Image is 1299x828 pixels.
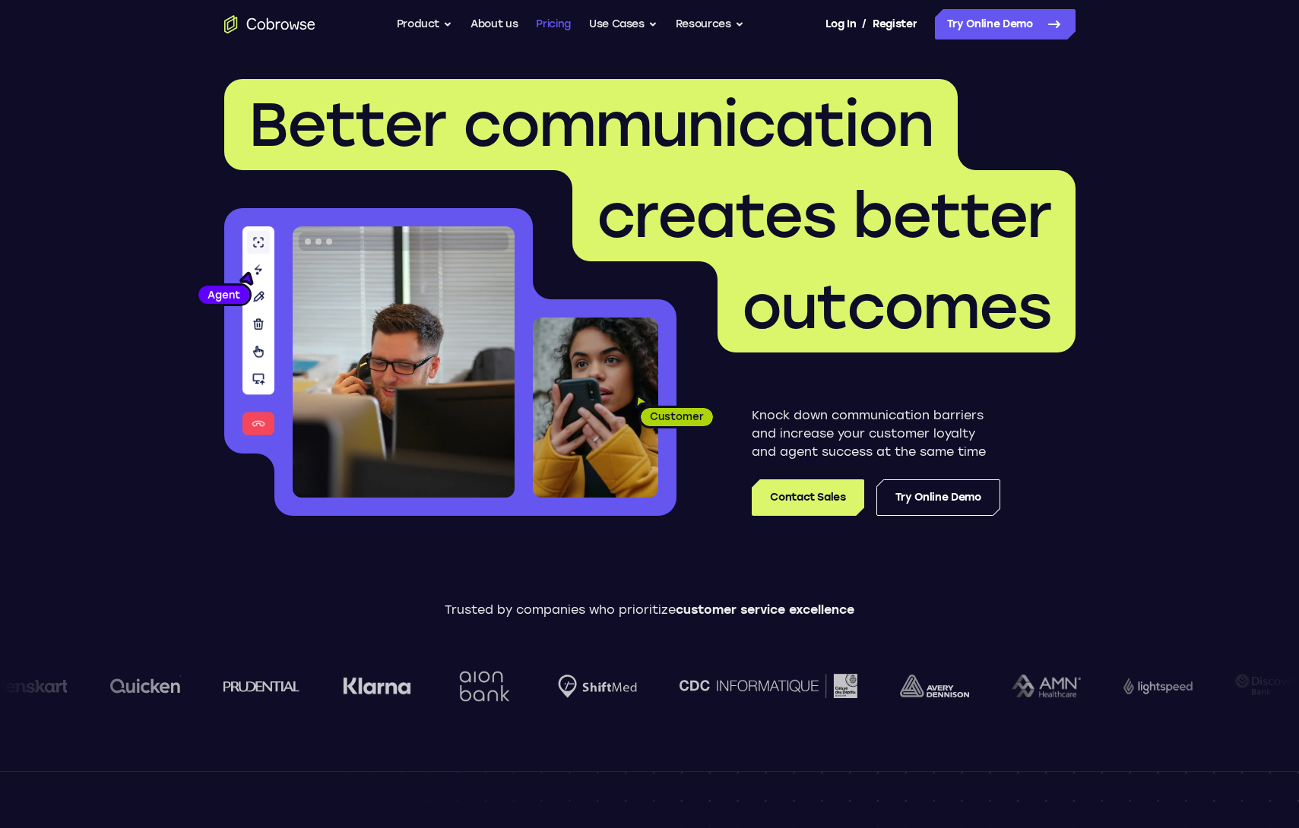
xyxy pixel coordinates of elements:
a: Log In [825,9,856,40]
p: Knock down communication barriers and increase your customer loyalty and agent success at the sam... [752,406,1000,461]
span: creates better [597,179,1051,252]
a: Go to the home page [224,15,315,33]
img: AMN Healthcare [1011,675,1080,698]
button: Product [397,9,453,40]
span: Better communication [249,88,933,161]
button: Use Cases [589,9,657,40]
a: About us [470,9,518,40]
img: avery-dennison [899,675,968,697]
a: Try Online Demo [876,479,1000,516]
img: A customer holding their phone [533,318,658,498]
span: / [862,15,867,33]
img: CDC Informatique [679,674,857,697]
img: Klarna [342,677,410,695]
span: customer service excellence [676,602,854,617]
a: Pricing [536,9,571,40]
img: prudential [223,680,299,692]
a: Register [873,9,917,40]
span: outcomes [742,270,1051,343]
img: A customer support agent talking on the phone [293,226,515,498]
a: Contact Sales [752,479,863,516]
button: Resources [676,9,744,40]
img: Aion Bank [453,656,515,717]
img: Shiftmed [557,675,636,698]
a: Try Online Demo [935,9,1076,40]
